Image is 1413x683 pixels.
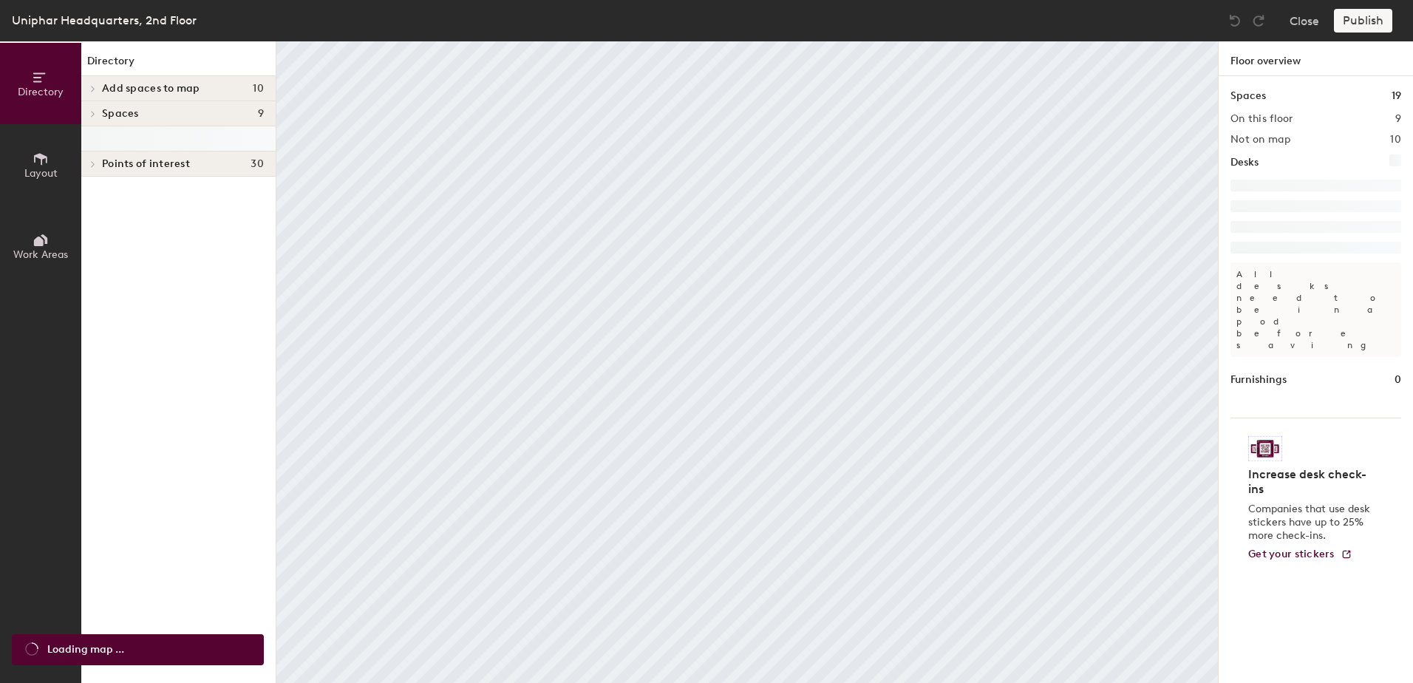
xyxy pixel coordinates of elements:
[1248,548,1335,560] span: Get your stickers
[1251,13,1266,28] img: Redo
[12,11,197,30] div: Uniphar Headquarters, 2nd Floor
[1228,13,1242,28] img: Undo
[1392,88,1401,104] h1: 19
[1395,113,1401,125] h2: 9
[276,41,1218,683] canvas: Map
[1230,88,1266,104] h1: Spaces
[1230,154,1259,171] h1: Desks
[1219,41,1413,76] h1: Floor overview
[1248,503,1375,543] p: Companies that use desk stickers have up to 25% more check-ins.
[1230,262,1401,357] p: All desks need to be in a pod before saving
[1248,436,1282,461] img: Sticker logo
[1290,9,1319,33] button: Close
[18,86,64,98] span: Directory
[81,53,276,76] h1: Directory
[1230,372,1287,388] h1: Furnishings
[258,108,264,120] span: 9
[253,83,264,95] span: 10
[1248,548,1352,561] a: Get your stickers
[13,248,68,261] span: Work Areas
[1395,372,1401,388] h1: 0
[1390,134,1401,146] h2: 10
[1230,134,1290,146] h2: Not on map
[102,158,190,170] span: Points of interest
[24,167,58,180] span: Layout
[1248,467,1375,497] h4: Increase desk check-ins
[47,642,124,658] span: Loading map ...
[102,83,200,95] span: Add spaces to map
[1230,113,1293,125] h2: On this floor
[102,108,139,120] span: Spaces
[251,158,264,170] span: 30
